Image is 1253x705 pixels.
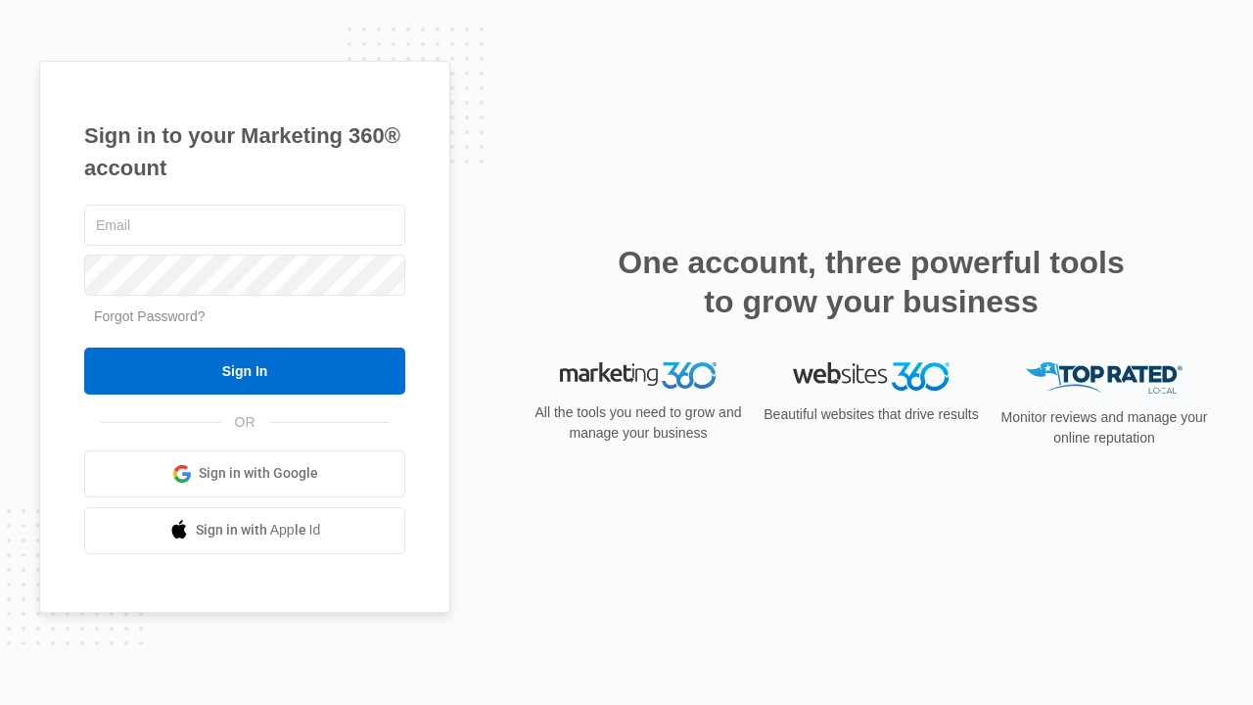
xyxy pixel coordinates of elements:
[196,520,321,540] span: Sign in with Apple Id
[84,507,405,554] a: Sign in with Apple Id
[529,402,748,444] p: All the tools you need to grow and manage your business
[84,348,405,395] input: Sign In
[560,362,717,390] img: Marketing 360
[84,450,405,497] a: Sign in with Google
[793,362,950,391] img: Websites 360
[762,404,981,425] p: Beautiful websites that drive results
[1026,362,1183,395] img: Top Rated Local
[221,412,269,433] span: OR
[84,119,405,184] h1: Sign in to your Marketing 360® account
[84,205,405,246] input: Email
[199,463,318,484] span: Sign in with Google
[612,243,1131,321] h2: One account, three powerful tools to grow your business
[995,407,1214,448] p: Monitor reviews and manage your online reputation
[94,308,206,324] a: Forgot Password?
